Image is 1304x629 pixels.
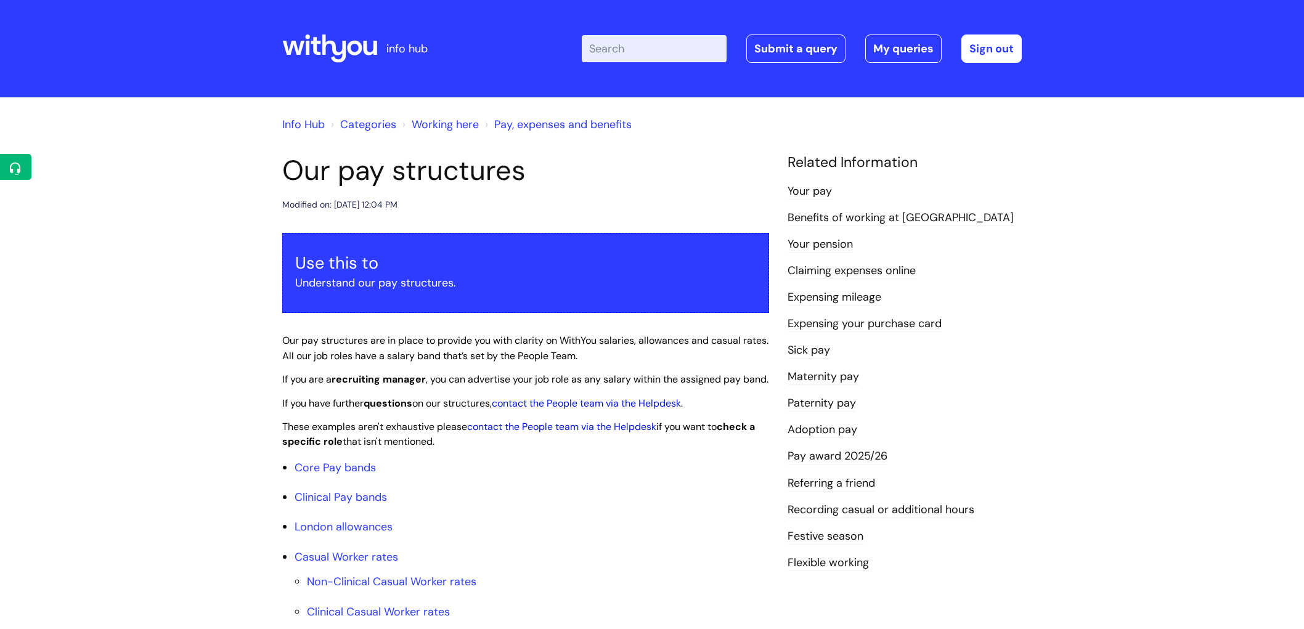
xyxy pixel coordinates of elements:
[467,420,656,433] a: contact the People team via the Helpdesk
[788,290,881,306] a: Expensing mileage
[332,373,426,386] strong: recruiting manager
[788,237,853,253] a: Your pension
[961,34,1022,63] a: Sign out
[788,154,1022,171] h4: Related Information
[788,184,832,200] a: Your pay
[282,154,769,187] h1: Our pay structures
[295,519,393,534] a: London allowances
[295,273,756,293] p: Understand our pay structures.
[492,397,681,410] a: contact the People team via the Helpdesk
[788,369,859,385] a: Maternity pay
[788,502,974,518] a: Recording casual or additional hours
[282,197,397,213] div: Modified on: [DATE] 12:04 PM
[582,35,727,62] input: Search
[282,373,768,386] span: If you are a , you can advertise your job role as any salary within the assigned pay band.
[788,476,875,492] a: Referring a friend
[788,343,830,359] a: Sick pay
[412,117,479,132] a: Working here
[282,334,768,362] span: Our pay structures are in place to provide you with clarity on WithYou salaries, allowances and c...
[295,550,398,564] a: Casual Worker rates
[788,422,857,438] a: Adoption pay
[788,263,916,279] a: Claiming expenses online
[282,397,683,410] span: If you have further on our structures, .
[295,253,756,273] h3: Use this to
[746,34,846,63] a: Submit a query
[788,396,856,412] a: Paternity pay
[788,555,869,571] a: Flexible working
[386,39,428,59] p: info hub
[582,34,1022,63] div: | -
[340,117,396,132] a: Categories
[399,115,479,134] li: Working here
[788,316,942,332] a: Expensing your purchase card
[295,490,387,505] a: Clinical Pay bands
[364,397,412,410] strong: questions
[494,117,632,132] a: Pay, expenses and benefits
[788,448,887,465] a: Pay award 2025/26
[282,117,325,132] a: Info Hub
[865,34,942,63] a: My queries
[788,210,1014,226] a: Benefits of working at [GEOGRAPHIC_DATA]
[328,115,396,134] li: Solution home
[307,604,450,619] a: Clinical Casual Worker rates
[788,529,863,545] a: Festive season
[482,115,632,134] li: Pay, expenses and benefits
[295,460,376,475] a: Core Pay bands
[307,574,476,589] a: Non-Clinical Casual Worker rates
[282,420,755,448] span: These examples aren't exhaustive please if you want to that isn't mentioned.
